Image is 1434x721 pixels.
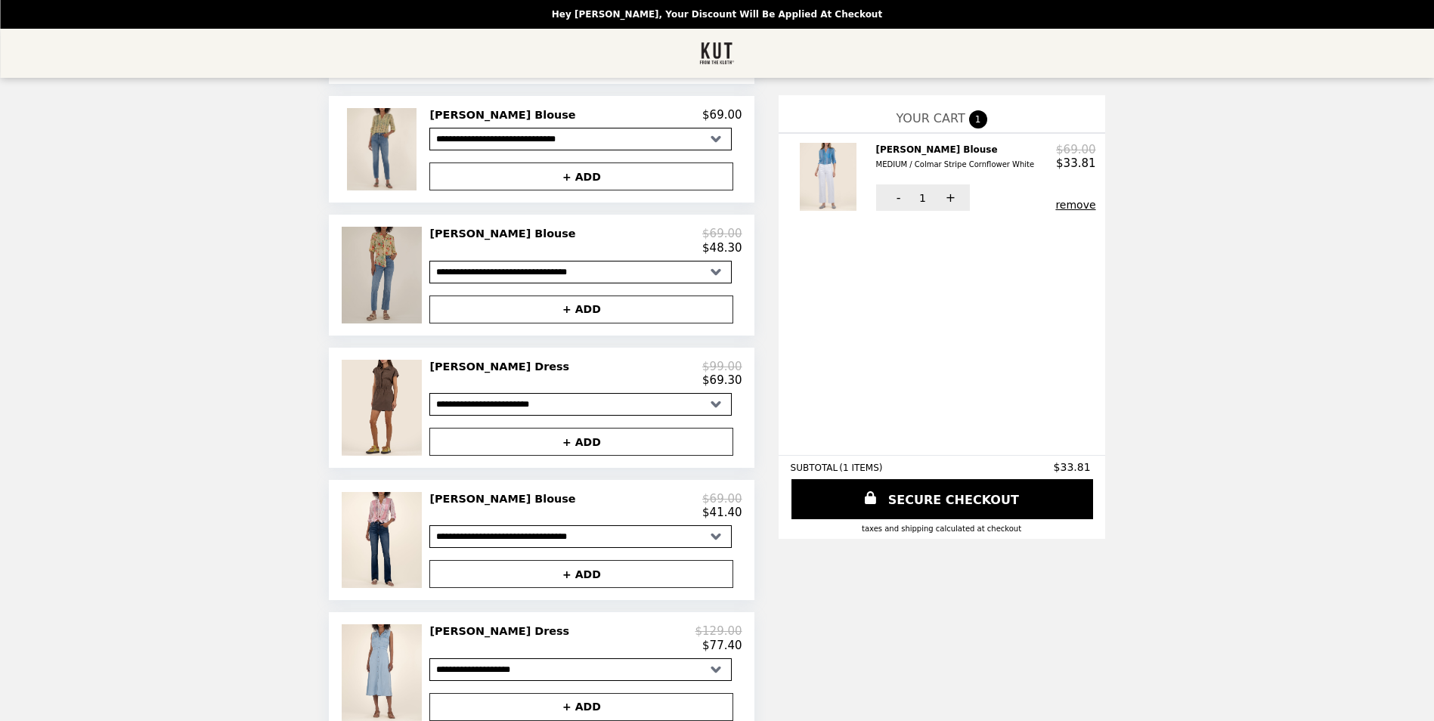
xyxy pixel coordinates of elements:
[342,360,426,456] img: Dorie Sleeveless Dress
[919,192,926,204] span: 1
[702,492,742,506] p: $69.00
[702,241,742,255] p: $48.30
[928,184,970,211] button: +
[791,463,840,473] span: SUBTOTAL
[342,227,426,323] img: Jasmine Chiffon Blouse
[839,463,882,473] span: ( 1 ITEMS )
[429,658,732,681] select: Select a product variant
[429,296,733,323] button: + ADD
[702,227,742,240] p: $69.00
[429,492,581,506] h2: [PERSON_NAME] Blouse
[342,624,426,720] img: Dorothy Sleeveless Dress
[429,261,732,283] select: Select a product variant
[702,360,742,373] p: $99.00
[429,560,733,588] button: + ADD
[429,108,581,122] h2: [PERSON_NAME] Blouse
[429,227,581,240] h2: [PERSON_NAME] Blouse
[702,639,742,652] p: $77.40
[791,525,1093,533] div: Taxes and Shipping calculated at checkout
[429,393,732,416] select: Select a product variant
[429,693,733,721] button: + ADD
[969,110,987,128] span: 1
[702,506,742,519] p: $41.40
[1056,156,1096,170] p: $33.81
[429,128,732,150] select: Select a product variant
[342,492,426,588] img: Jasmine Chiffon Blouse
[876,158,1035,172] div: MEDIUM / Colmar Stripe Cornflower White
[429,525,732,548] select: Select a product variant
[876,184,918,211] button: -
[347,108,420,190] img: Jasmine Chiffon Blouse
[1055,199,1095,211] button: remove
[429,428,733,456] button: + ADD
[1054,461,1093,473] span: $33.81
[791,479,1093,519] a: SECURE CHECKOUT
[429,162,733,190] button: + ADD
[699,38,735,69] img: Brand Logo
[800,143,860,211] img: Jasmine Chiffon Blouse
[896,111,965,125] span: YOUR CART
[429,624,575,638] h2: [PERSON_NAME] Dress
[702,108,742,122] p: $69.00
[552,9,882,20] p: Hey [PERSON_NAME], your discount will be applied at checkout
[429,360,575,373] h2: [PERSON_NAME] Dress
[695,624,742,638] p: $129.00
[876,143,1041,172] h2: [PERSON_NAME] Blouse
[1056,143,1096,156] p: $69.00
[702,373,742,387] p: $69.30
